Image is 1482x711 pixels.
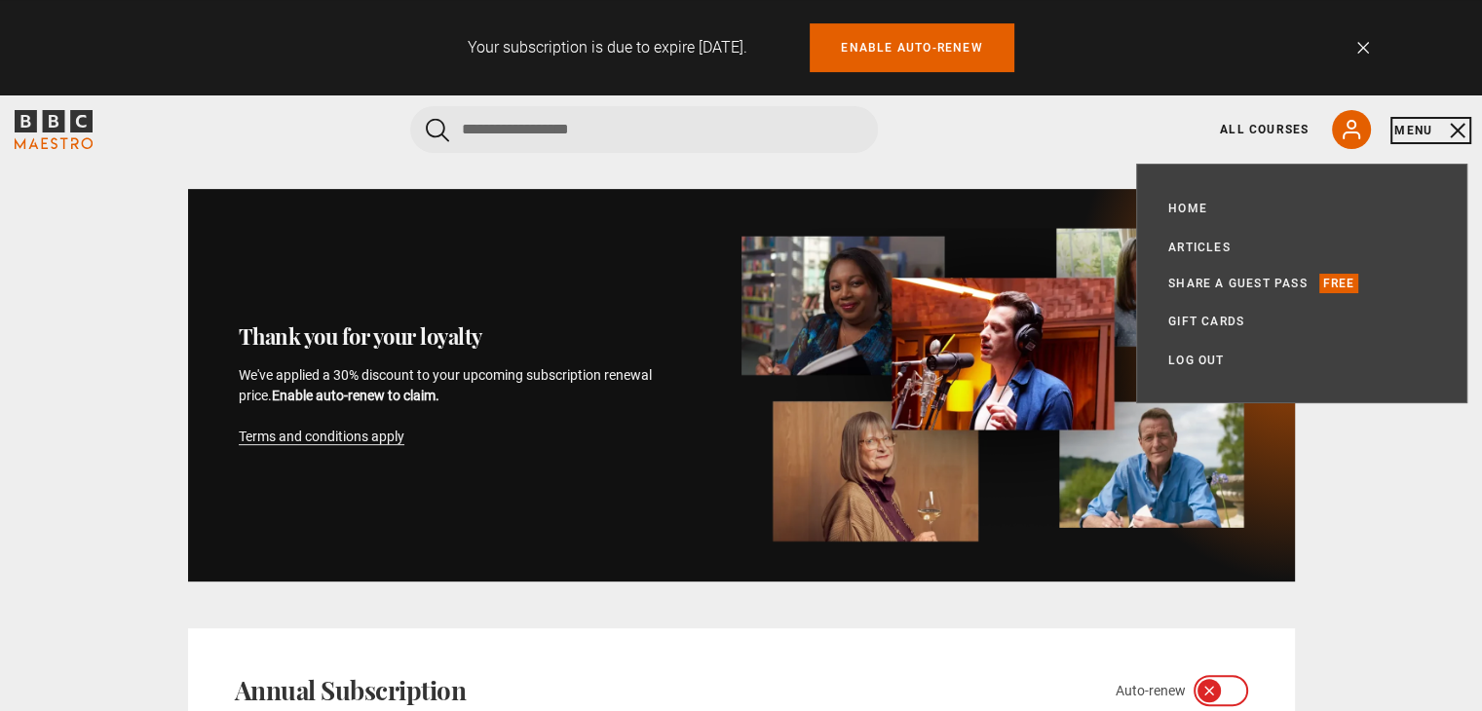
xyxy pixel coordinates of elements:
[426,118,449,142] button: Submit the search query
[410,106,878,153] input: Search
[1168,274,1308,293] a: Share a guest pass
[810,23,1013,72] a: Enable auto-renew
[1168,312,1244,331] a: Gift Cards
[1220,121,1309,138] a: All Courses
[15,110,93,149] svg: BBC Maestro
[1394,121,1467,140] button: Toggle navigation
[1116,681,1186,701] span: Auto-renew
[239,365,695,447] p: We've applied a 30% discount to your upcoming subscription renewal price.
[239,429,404,445] a: Terms and conditions apply
[1168,351,1224,370] a: Log out
[239,323,695,350] h2: Thank you for your loyalty
[1319,274,1359,293] p: Free
[1168,238,1231,257] a: Articles
[741,228,1244,543] img: banner_image-1d4a58306c65641337db.webp
[272,388,439,403] b: Enable auto-renew to claim.
[468,36,747,59] p: Your subscription is due to expire [DATE].
[235,675,467,706] h2: Annual Subscription
[1168,199,1207,218] a: Home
